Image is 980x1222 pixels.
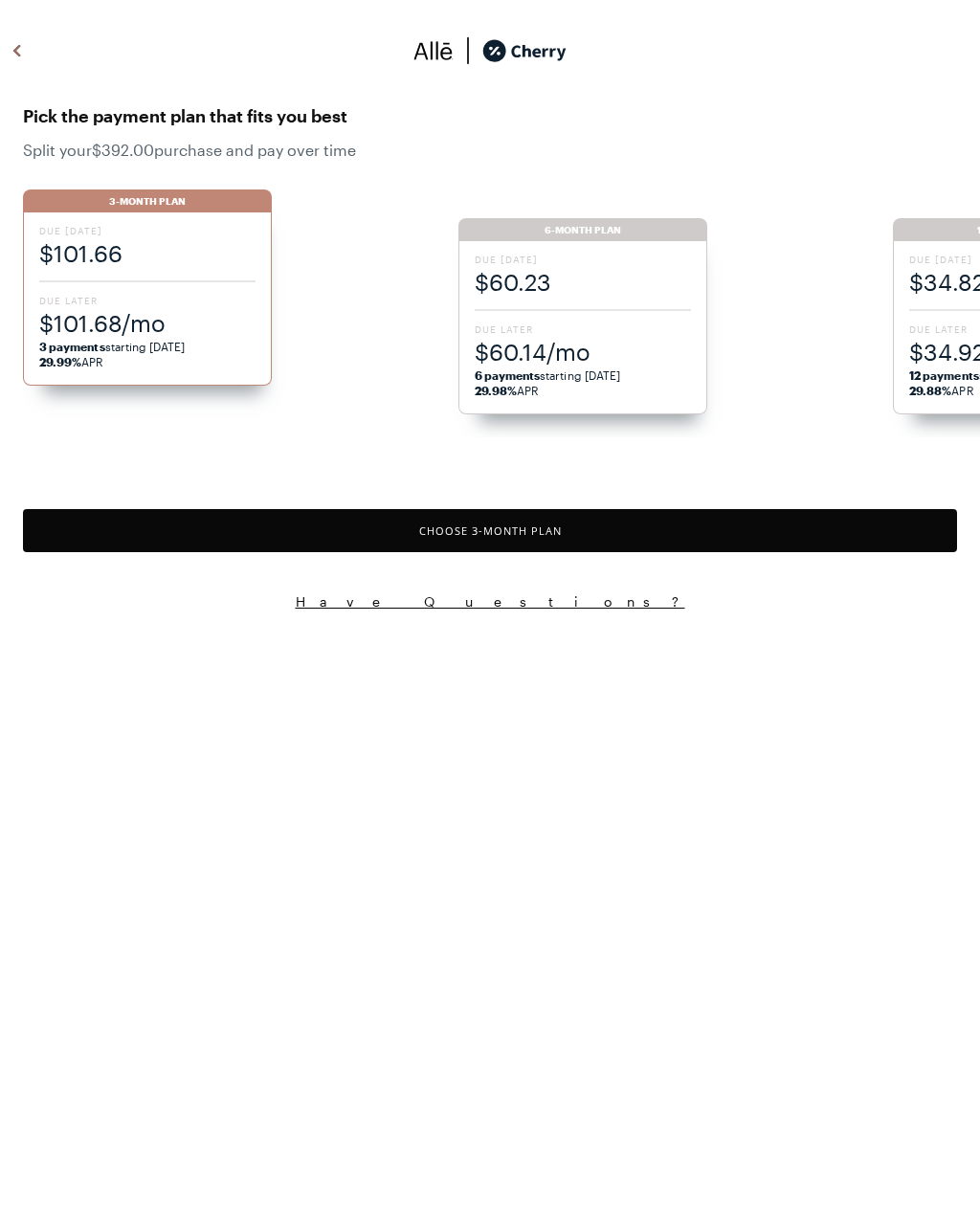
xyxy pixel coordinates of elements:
div: 3-Month Plan [23,189,272,212]
span: APR [475,384,540,397]
img: svg%3e [454,36,482,65]
img: cherry_black_logo-DrOE_MJI.svg [482,36,567,65]
span: Due Later [475,322,691,336]
strong: 29.98% [475,384,517,397]
span: Pick the payment plan that fits you best [23,100,957,131]
span: Due Later [39,294,256,307]
strong: 29.88% [909,384,951,397]
strong: 6 payments [475,368,541,382]
div: 6-Month Plan [458,218,707,241]
button: Choose 3-Month Plan [23,509,957,552]
span: Due [DATE] [475,253,691,266]
img: svg%3e [6,36,29,65]
strong: 3 payments [39,340,105,353]
img: svg%3e [413,36,454,65]
span: $101.68/mo [39,307,256,339]
span: $60.14/mo [475,336,691,367]
span: Due [DATE] [39,224,256,237]
strong: 29.99% [39,355,81,368]
strong: 12 payments [909,368,979,382]
span: starting [DATE] [475,368,621,382]
span: $60.23 [475,266,691,298]
span: Split your $392.00 purchase and pay over time [23,141,957,159]
span: APR [909,384,974,397]
span: starting [DATE] [39,340,186,353]
span: $101.66 [39,237,256,269]
span: APR [39,355,104,368]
